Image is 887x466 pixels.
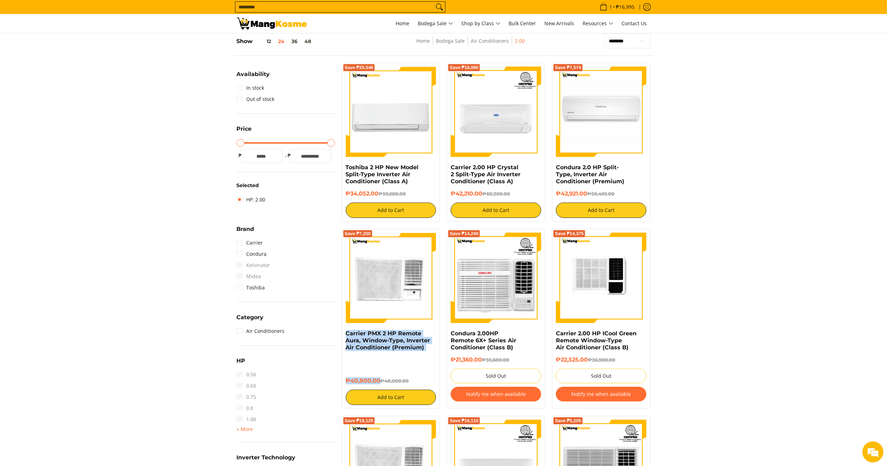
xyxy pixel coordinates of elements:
[237,325,285,337] a: Air Conditioners
[458,14,504,33] a: Shop by Class
[415,14,457,33] a: Bodega Sale
[237,71,270,77] span: Availability
[237,271,261,282] span: Midea
[416,37,430,44] a: Home
[237,391,256,403] span: 0.75
[237,226,254,232] span: Brand
[618,14,651,33] a: Contact Us
[237,315,264,325] summary: Open
[509,20,536,27] span: Bulk Center
[286,152,293,159] span: ₱
[4,191,134,216] textarea: Type your message and hit 'Enter'
[345,232,371,236] span: Save ₱7,200
[555,419,581,423] span: Save ₱5,205
[237,315,264,320] span: Category
[346,390,436,405] button: Add to Cart
[545,20,574,27] span: New Arrivals
[450,66,478,70] span: Save ₱18,090
[583,19,613,28] span: Resources
[451,164,520,185] a: Carrier 2.00 HP Crystal 2 Split-Type Air Inverter Conditioner (Class A)
[237,403,254,414] span: 0.8
[237,282,265,293] a: Toshiba
[556,233,646,323] img: Carrier 2.00 HP ICool Green Remote Window-Type Air Conditioner (Class B)
[609,5,613,9] span: 1
[237,38,315,45] h5: Show
[451,190,541,197] h6: ₱42,210.00
[482,357,509,363] del: ₱35,600.00
[379,191,406,197] del: ₱59,600.00
[615,5,636,9] span: ₱16,995
[587,191,614,197] del: ₱50,495.00
[418,19,453,28] span: Bodega Sale
[556,356,646,363] h6: ₱22,525.00
[345,419,374,423] span: Save ₱19,125
[451,67,541,157] img: Carrier 2.00 HP Crystal 2 Split-Type Air Inverter Conditioner (Class A)
[622,20,647,27] span: Contact Us
[579,14,617,33] a: Resources
[471,37,509,44] a: Air Conditioners
[237,426,253,432] span: + More
[237,414,256,425] span: 1.00
[515,37,525,46] span: 2.00
[346,330,430,351] a: Carrier PMX 2 HP Remote Aura, Window-Type, Inverter Air Conditioner (Premium)
[237,71,270,82] summary: Open
[115,4,132,20] div: Minimize live chat window
[237,358,246,364] span: HP
[555,66,581,70] span: Save ₱7,574
[346,233,436,323] img: Carrier PMX 2 HP Remote Aura, Window-Type, Inverter Air Conditioner (Premium)
[237,194,266,205] a: HP: 2.00
[451,356,541,363] h6: ₱21,360.00
[556,387,646,402] button: Notify me when available
[450,232,478,236] span: Save ₱14,240
[237,455,296,466] summary: Open
[381,378,409,384] del: ₱48,000.00
[237,18,307,29] img: Bodega Sale Aircon l Mang Kosme: Home Appliances Warehouse Sale
[346,203,436,218] button: Add to Cart
[368,37,573,53] nav: Breadcrumbs
[556,203,646,218] button: Add to Cart
[237,126,252,137] summary: Open
[36,39,118,48] div: Chat with us now
[237,425,253,433] summary: Open
[346,377,436,384] h6: ₱40,800.00
[451,387,541,402] button: Notify me when available
[451,330,516,351] a: Condura 2.00HP Remote 6X+ Series Air Conditioner (Class B)
[556,67,646,157] img: condura-split-type-inverter-air-conditioner-class-b-full-view-mang-kosme
[237,455,296,460] span: Inverter Technology
[288,39,301,44] button: 36
[237,380,256,391] span: 0.60
[396,20,410,27] span: Home
[237,369,256,380] span: 0.50
[556,330,637,351] a: Carrier 2.00 HP ICool Green Remote Window-Type Air Conditioner (Class B)
[436,37,465,44] a: Bodega Sale
[556,190,646,197] h6: ₱42,921.00
[237,94,275,105] a: Out of stock
[301,39,315,44] button: 48
[541,14,578,33] a: New Arrivals
[237,358,246,369] summary: Open
[598,3,637,11] span: •
[346,190,436,197] h6: ₱34,052.00
[237,126,252,132] span: Price
[392,14,413,33] a: Home
[556,369,646,383] button: Sold Out
[237,226,254,237] summary: Open
[462,19,500,28] span: Shop by Class
[237,248,267,260] a: Condura
[237,260,270,271] span: Kelvinator
[588,357,615,363] del: ₱36,900.00
[482,191,510,197] del: ₱60,300.00
[237,237,263,248] a: Carrier
[451,203,541,218] button: Add to Cart
[346,164,419,185] a: Toshiba 2 HP New Model Split-Type Inverter Air Conditioner (Class A)
[451,233,541,323] img: Condura 2.00HP Remote 6X+ Series Air Conditioner (Class B)
[345,66,374,70] span: Save ₱25,548
[237,183,335,189] h6: Selected
[346,67,436,157] img: Toshiba 2 HP New Model Split-Type Inverter Air Conditioner (Class A)
[253,39,275,44] button: 12
[556,164,624,185] a: Condura 2.0 HP Split-Type, Inverter Air Conditioner (Premium)
[314,14,651,33] nav: Main Menu
[41,88,97,159] span: We're online!
[450,419,478,423] span: Save ₱19,110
